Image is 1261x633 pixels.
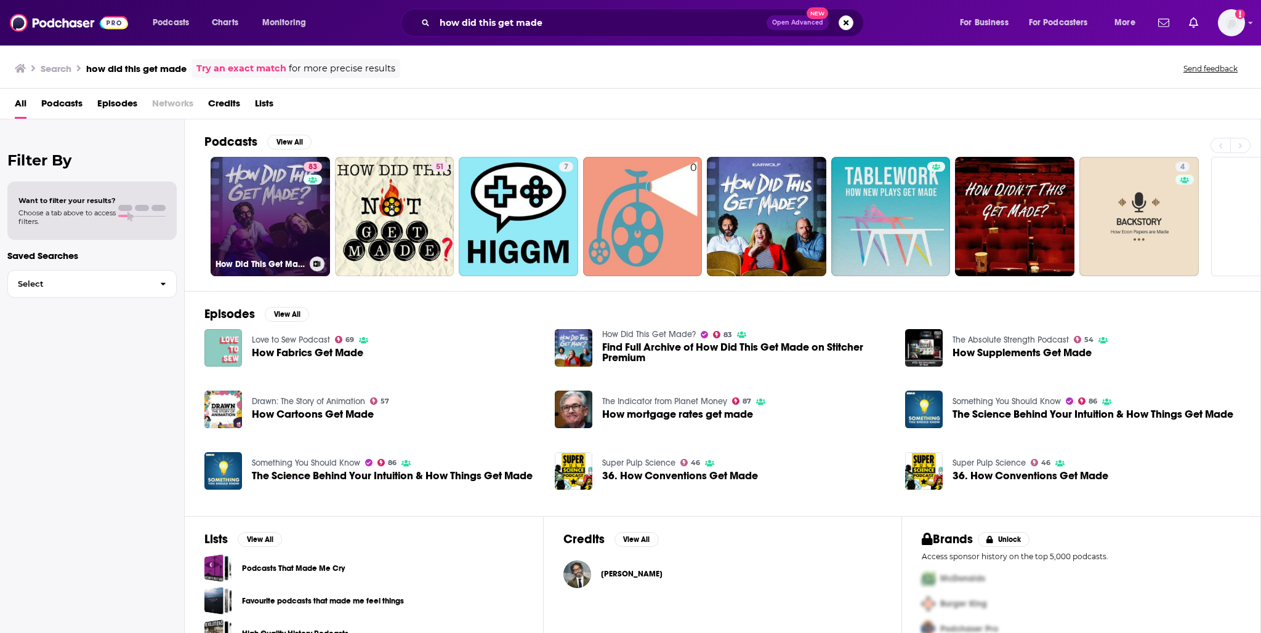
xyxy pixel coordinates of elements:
[563,554,882,594] button: Jason MantzoukasJason Mantzoukas
[18,209,116,226] span: Choose a tab above to access filters.
[252,335,330,345] a: Love to Sew Podcast
[436,161,444,173] span: 51
[1180,161,1185,173] span: 4
[335,157,454,276] a: 51
[953,471,1108,481] span: 36. How Conventions Get Made
[905,391,943,428] img: The Science Behind Your Intuition & How Things Get Made
[431,162,449,172] a: 51
[1114,14,1135,31] span: More
[252,396,365,407] a: Drawn: The Story of Animation
[252,348,363,358] a: How Fabrics Get Made
[743,399,751,404] span: 87
[953,396,1061,407] a: Something You Should Know
[204,13,246,33] a: Charts
[767,15,829,30] button: Open AdvancedNew
[262,14,306,31] span: Monitoring
[601,569,663,579] a: Jason Mantzoukas
[10,11,128,34] img: Podchaser - Follow, Share and Rate Podcasts
[204,391,242,428] img: How Cartoons Get Made
[204,587,232,615] a: Favourite podcasts that made me feel things
[555,329,592,367] img: Find Full Archive of How Did This Get Made on Stitcher Premium
[308,161,317,173] span: 83
[601,569,663,579] span: [PERSON_NAME]
[265,307,309,322] button: View All
[917,566,940,591] img: First Pro Logo
[602,471,758,481] span: 36. How Conventions Get Made
[680,459,701,466] a: 46
[1031,459,1051,466] a: 46
[196,62,286,76] a: Try an exact match
[435,13,767,33] input: Search podcasts, credits, & more...
[732,397,752,405] a: 87
[1218,9,1245,36] img: User Profile
[8,280,150,288] span: Select
[953,409,1233,420] a: The Science Behind Your Intuition & How Things Get Made
[1175,162,1190,172] a: 4
[204,306,309,322] a: EpisodesView All
[951,13,1024,33] button: open menu
[1180,63,1241,74] button: Send feedback
[953,348,1092,358] a: How Supplements Get Made
[41,63,71,74] h3: Search
[7,250,177,261] p: Saved Searches
[690,162,697,271] div: 0
[153,14,189,31] span: Podcasts
[772,20,823,26] span: Open Advanced
[204,531,282,547] a: ListsView All
[1029,14,1088,31] span: For Podcasters
[144,13,205,33] button: open menu
[18,196,116,205] span: Want to filter your results?
[345,337,354,343] span: 69
[602,342,890,363] a: Find Full Archive of How Did This Get Made on Stitcher Premium
[15,94,26,119] a: All
[713,331,733,338] a: 83
[917,591,940,616] img: Second Pro Logo
[377,459,397,466] a: 86
[563,531,605,547] h2: Credits
[370,397,390,405] a: 57
[252,471,533,481] a: The Science Behind Your Intuition & How Things Get Made
[555,391,592,428] img: How mortgage rates get made
[267,135,312,149] button: View All
[204,452,242,490] img: The Science Behind Your Intuition & How Things Get Made
[204,554,232,582] a: Podcasts That Made Me Cry
[953,458,1026,468] a: Super Pulp Science
[242,594,404,608] a: Favourite podcasts that made me feel things
[413,9,876,37] div: Search podcasts, credits, & more...
[216,259,305,269] h3: How Did This Get Made?
[1235,9,1245,19] svg: Add a profile image
[242,562,345,575] a: Podcasts That Made Me Cry
[555,452,592,490] a: 36. How Conventions Get Made
[1084,337,1094,343] span: 54
[335,336,355,343] a: 69
[41,94,83,119] a: Podcasts
[1074,336,1094,343] a: 54
[204,531,228,547] h2: Lists
[1184,12,1203,33] a: Show notifications dropdown
[7,151,177,169] h2: Filter By
[255,94,273,119] span: Lists
[97,94,137,119] a: Episodes
[922,531,973,547] h2: Brands
[922,552,1241,561] p: Access sponsor history on the top 5,000 podcasts.
[723,332,732,338] span: 83
[564,161,568,173] span: 7
[940,599,987,609] span: Burger King
[602,409,753,420] a: How mortgage rates get made
[152,94,193,119] span: Networks
[252,409,374,420] a: How Cartoons Get Made
[7,270,177,298] button: Select
[905,452,943,490] img: 36. How Conventions Get Made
